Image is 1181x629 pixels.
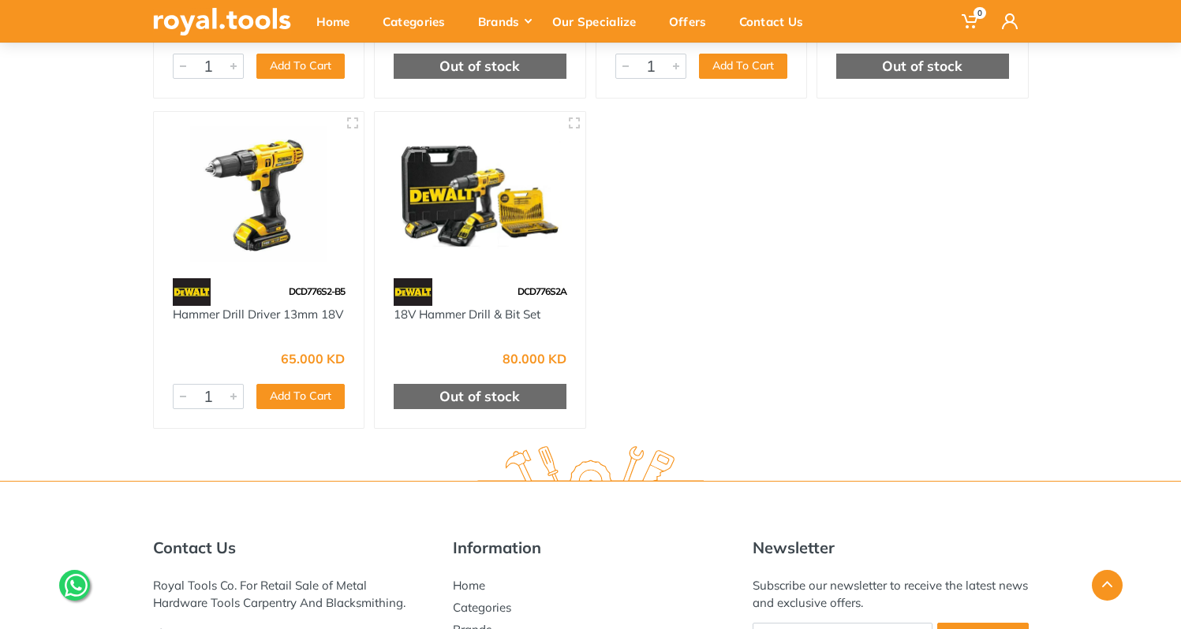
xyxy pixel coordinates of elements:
img: 45.webp [394,278,432,306]
h5: Contact Us [153,538,429,557]
span: 0 [974,7,986,19]
a: Hammer Drill Driver 13mm 18V [173,307,343,322]
div: 65.000 KD [281,352,345,365]
h5: Information [453,538,729,557]
img: Royal Tools - Hammer Drill Driver 13mm 18V [168,126,350,262]
button: Add To Cart [699,54,787,79]
img: royal.tools Logo [153,8,291,35]
button: Add To Cart [256,54,345,79]
img: 45.webp [173,278,211,306]
button: Add To Cart [256,384,345,409]
div: Our Specialize [541,5,658,38]
div: Out of stock [394,384,566,409]
div: Brands [467,5,541,38]
div: Contact Us [728,5,825,38]
div: Home [305,5,372,38]
div: Offers [658,5,728,38]
h5: Newsletter [753,538,1029,557]
div: Out of stock [836,54,1009,79]
a: 18V Hammer Drill & Bit Set [394,307,540,322]
div: Out of stock [394,54,566,79]
img: Royal Tools - 18V Hammer Drill & Bit Set [389,126,571,262]
a: Categories [453,600,511,615]
div: Categories [372,5,467,38]
span: DCD776S2-B5 [289,285,345,297]
div: 80.000 KD [503,352,566,365]
span: DCD776S2A [518,285,566,297]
